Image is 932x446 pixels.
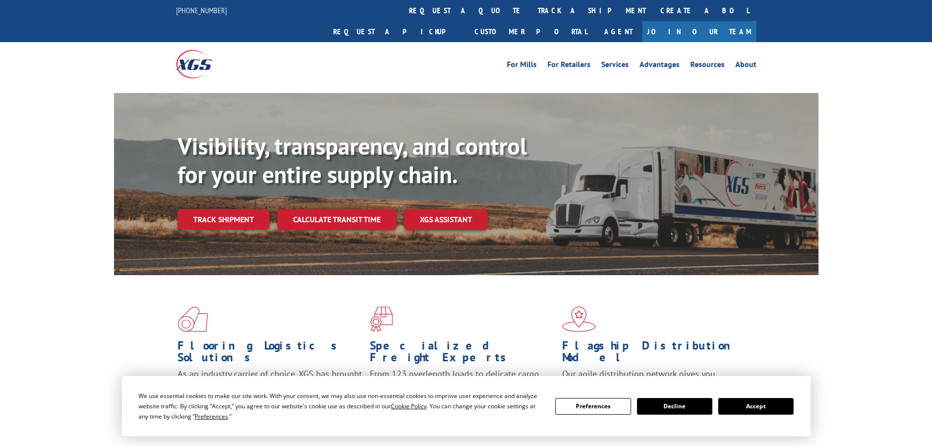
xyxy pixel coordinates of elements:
[178,306,208,332] img: xgs-icon-total-supply-chain-intelligence-red
[277,209,396,230] a: Calculate transit time
[178,340,363,368] h1: Flooring Logistics Solutions
[594,21,642,42] a: Agent
[122,376,811,436] div: Cookie Consent Prompt
[547,61,591,71] a: For Retailers
[690,61,725,71] a: Resources
[176,5,227,15] a: [PHONE_NUMBER]
[562,306,596,332] img: xgs-icon-flagship-distribution-model-red
[507,61,537,71] a: For Mills
[562,340,747,368] h1: Flagship Distribution Model
[195,412,228,421] span: Preferences
[326,21,467,42] a: Request a pickup
[404,209,488,230] a: XGS ASSISTANT
[370,340,555,368] h1: Specialized Freight Experts
[138,391,544,422] div: We use essential cookies to make our site work. With your consent, we may also use non-essential ...
[637,398,712,415] button: Decline
[370,306,393,332] img: xgs-icon-focused-on-flooring-red
[718,398,794,415] button: Accept
[391,402,427,410] span: Cookie Policy
[555,398,631,415] button: Preferences
[642,21,756,42] a: Join Our Team
[735,61,756,71] a: About
[370,368,555,412] p: From 123 overlength loads to delicate cargo, our experienced staff knows the best way to move you...
[178,209,270,230] a: Track shipment
[601,61,629,71] a: Services
[467,21,594,42] a: Customer Portal
[178,131,527,189] b: Visibility, transparency, and control for your entire supply chain.
[178,368,362,403] span: As an industry carrier of choice, XGS has brought innovation and dedication to flooring logistics...
[562,368,742,391] span: Our agile distribution network gives you nationwide inventory management on demand.
[639,61,680,71] a: Advantages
